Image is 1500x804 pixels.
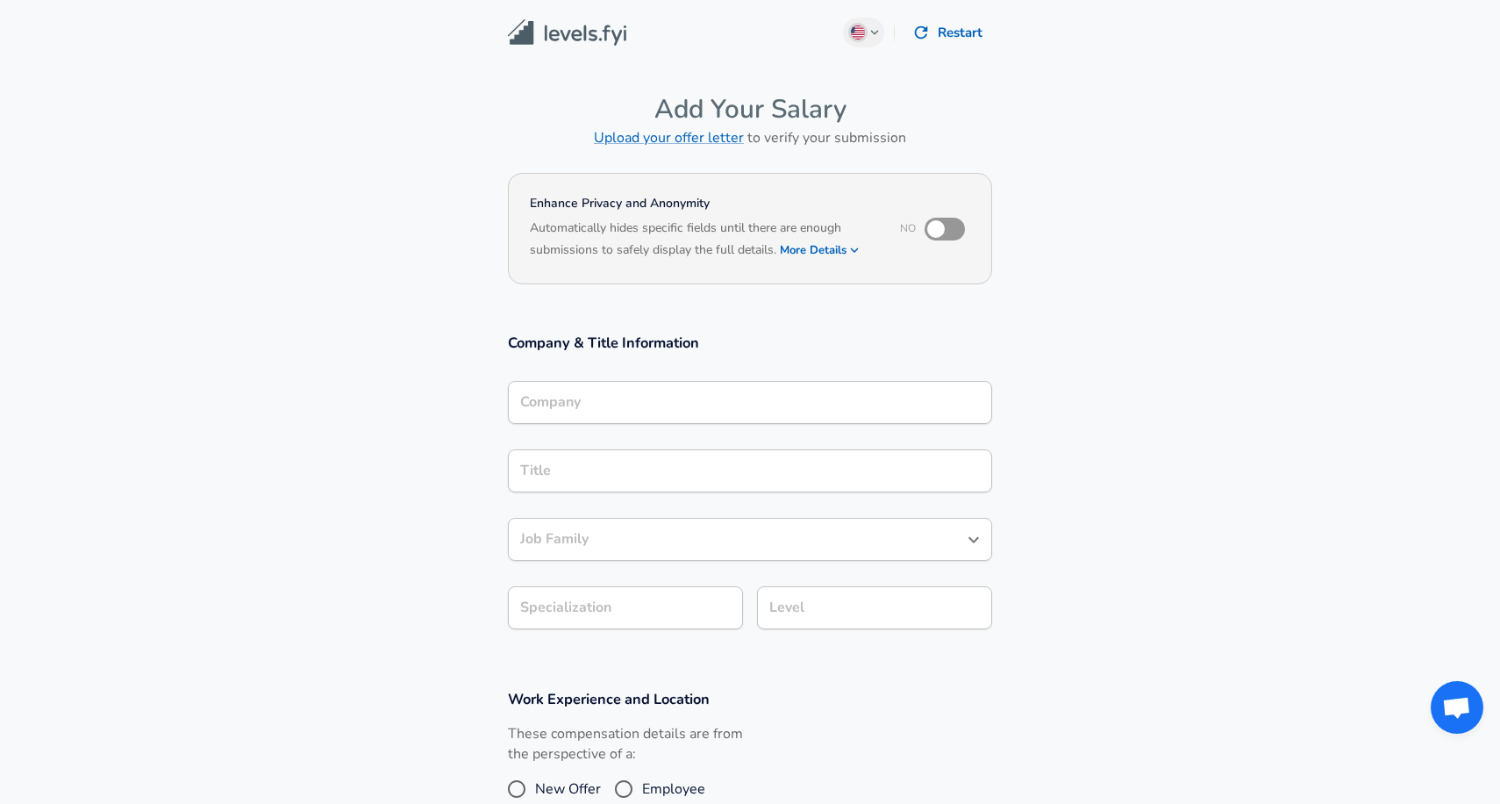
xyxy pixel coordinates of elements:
[516,526,958,553] input: Software Engineer
[516,389,984,416] input: Google
[530,195,876,212] h4: Enhance Privacy and Anonymity
[961,528,986,552] button: Open
[508,126,992,150] h6: to verify your submission
[516,457,984,485] input: Software Engineer
[843,18,885,47] button: English (US)
[765,594,984,621] input: L3
[905,14,992,51] button: Restart
[508,586,743,629] input: Specialization
[508,689,992,709] h3: Work Experience and Location
[1431,681,1483,734] div: 开放式聊天
[508,93,992,126] h4: Add Your Salary
[508,19,626,47] img: Levels.fyi
[780,238,861,262] button: More Details
[851,25,865,39] img: English (US)
[508,724,743,765] label: These compensation details are from the perspective of a:
[900,221,916,235] span: No
[594,128,744,147] a: Upload your offer letter
[530,219,876,262] h6: Automatically hides specific fields until there are enough submissions to safely display the full...
[508,333,992,353] h3: Company & Title Information
[535,779,601,800] span: New Offer
[642,779,705,800] span: Employee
